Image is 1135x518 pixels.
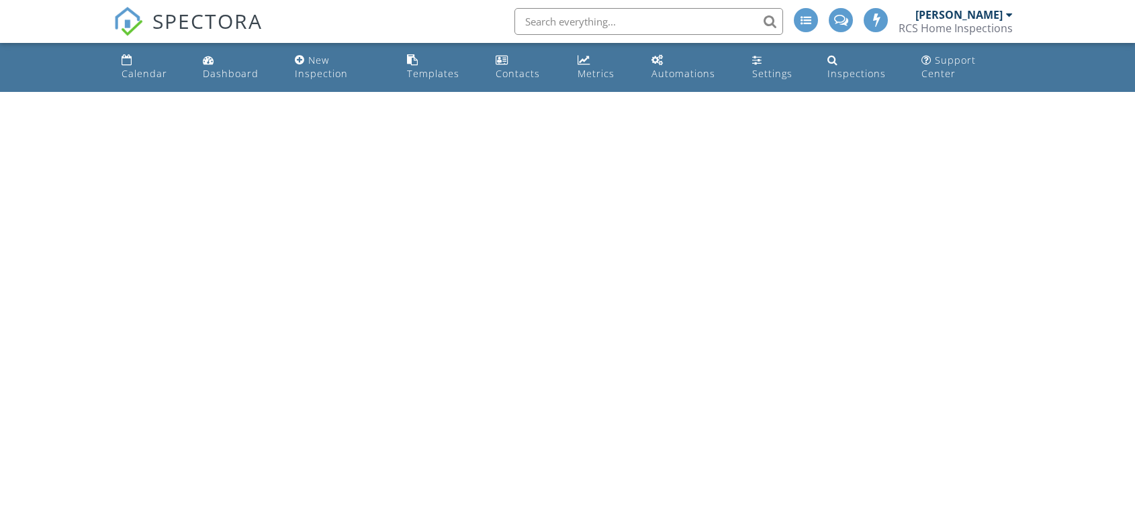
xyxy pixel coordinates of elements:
[407,67,459,80] div: Templates
[916,48,1019,87] a: Support Center
[822,48,905,87] a: Inspections
[116,48,187,87] a: Calendar
[578,67,615,80] div: Metrics
[646,48,736,87] a: Automations (Advanced)
[289,48,391,87] a: New Inspection
[197,48,279,87] a: Dashboard
[747,48,811,87] a: Settings
[572,48,636,87] a: Metrics
[203,67,259,80] div: Dashboard
[651,67,715,80] div: Automations
[113,18,263,46] a: SPECTORA
[899,21,1013,35] div: RCS Home Inspections
[827,67,886,80] div: Inspections
[490,48,561,87] a: Contacts
[752,67,792,80] div: Settings
[496,67,540,80] div: Contacts
[152,7,263,35] span: SPECTORA
[514,8,783,35] input: Search everything...
[402,48,480,87] a: Templates
[915,8,1003,21] div: [PERSON_NAME]
[122,67,167,80] div: Calendar
[921,54,976,80] div: Support Center
[113,7,143,36] img: The Best Home Inspection Software - Spectora
[295,54,348,80] div: New Inspection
